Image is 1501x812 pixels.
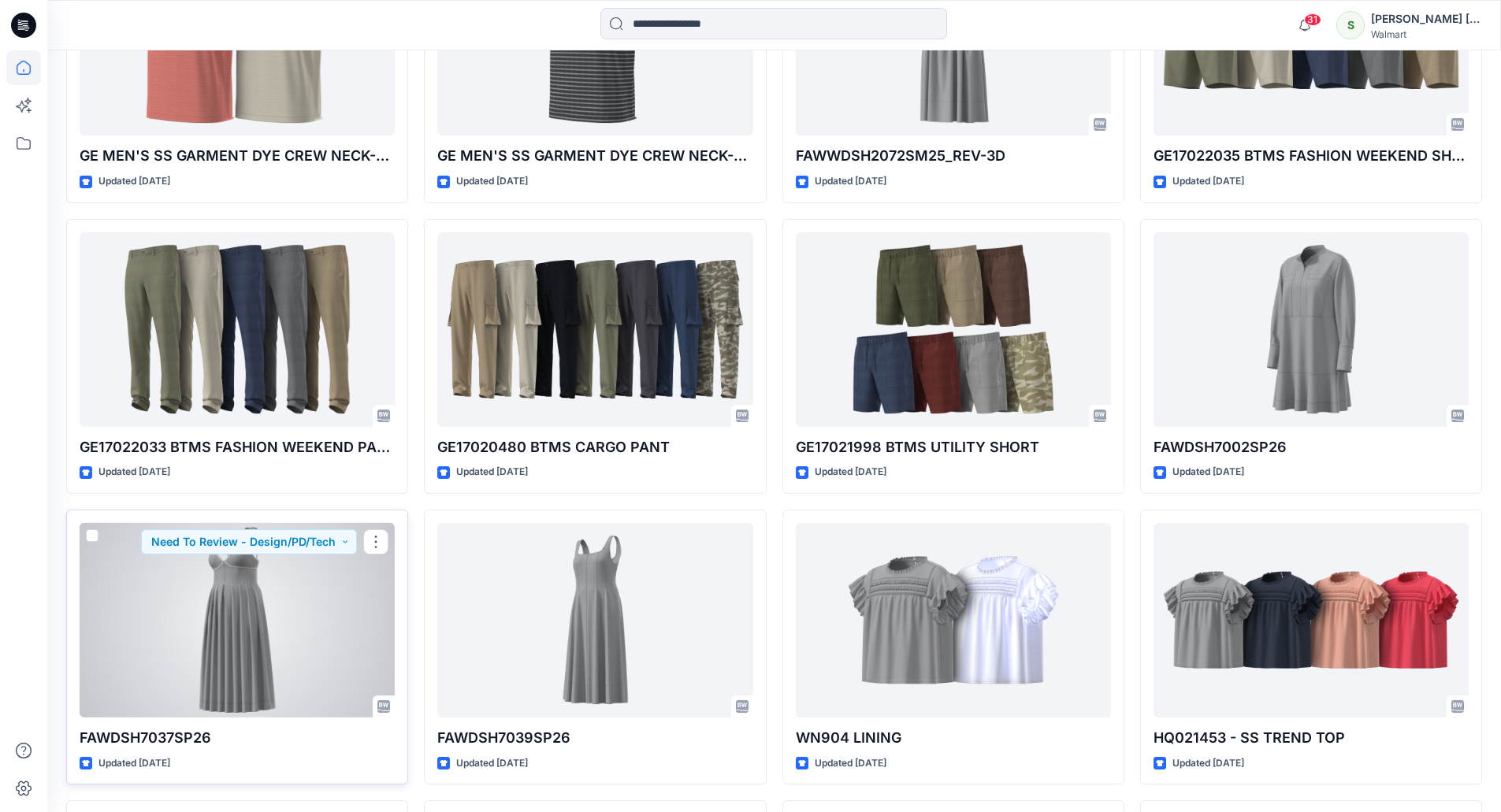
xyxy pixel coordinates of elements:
[437,727,752,749] p: FAWDSH7039SP26
[1172,173,1244,190] p: Updated [DATE]
[1304,13,1321,26] span: 31
[1371,28,1481,40] div: Walmart
[98,755,170,772] p: Updated [DATE]
[437,436,752,458] p: GE17020480 BTMS CARGO PANT
[80,232,395,427] a: GE17022033 BTMS FASHION WEEKEND PANT
[796,523,1111,717] a: WN904 LINING
[1336,11,1365,39] div: S​
[796,436,1111,458] p: GE17021998 BTMS UTILITY SHORT
[1172,464,1244,480] p: Updated [DATE]
[80,523,395,717] a: FAWDSH7037SP26
[796,727,1111,749] p: WN904 LINING
[456,755,528,772] p: Updated [DATE]
[1154,232,1469,427] a: FAWDSH7002SP26
[456,464,528,480] p: Updated [DATE]
[456,173,528,190] p: Updated [DATE]
[1154,523,1469,717] a: HQ021453 - SS TREND TOP
[1154,436,1469,458] p: FAWDSH7002SP26
[815,755,886,772] p: Updated [DATE]
[80,727,395,749] p: FAWDSH7037SP26
[796,145,1111,167] p: FAWWDSH2072SM25_REV-3D
[80,145,395,167] p: GE MEN'S SS GARMENT DYE CREW NECK-REG_GM DYE_OPT-3
[1154,727,1469,749] p: HQ021453 - SS TREND TOP
[98,464,170,480] p: Updated [DATE]
[1172,755,1244,772] p: Updated [DATE]
[815,173,886,190] p: Updated [DATE]
[1371,9,1481,28] div: [PERSON_NAME] ​[PERSON_NAME]
[437,523,752,717] a: FAWDSH7039SP26
[437,232,752,427] a: GE17020480 BTMS CARGO PANT
[796,232,1111,427] a: GE17021998 BTMS UTILITY SHORT
[80,436,395,458] p: GE17022033 BTMS FASHION WEEKEND PANT
[437,145,752,167] p: GE MEN'S SS GARMENT DYE CREW NECK-REG_OPT-4
[1154,145,1469,167] p: GE17022035 BTMS FASHION WEEKEND SHORT
[98,173,170,190] p: Updated [DATE]
[815,464,886,480] p: Updated [DATE]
